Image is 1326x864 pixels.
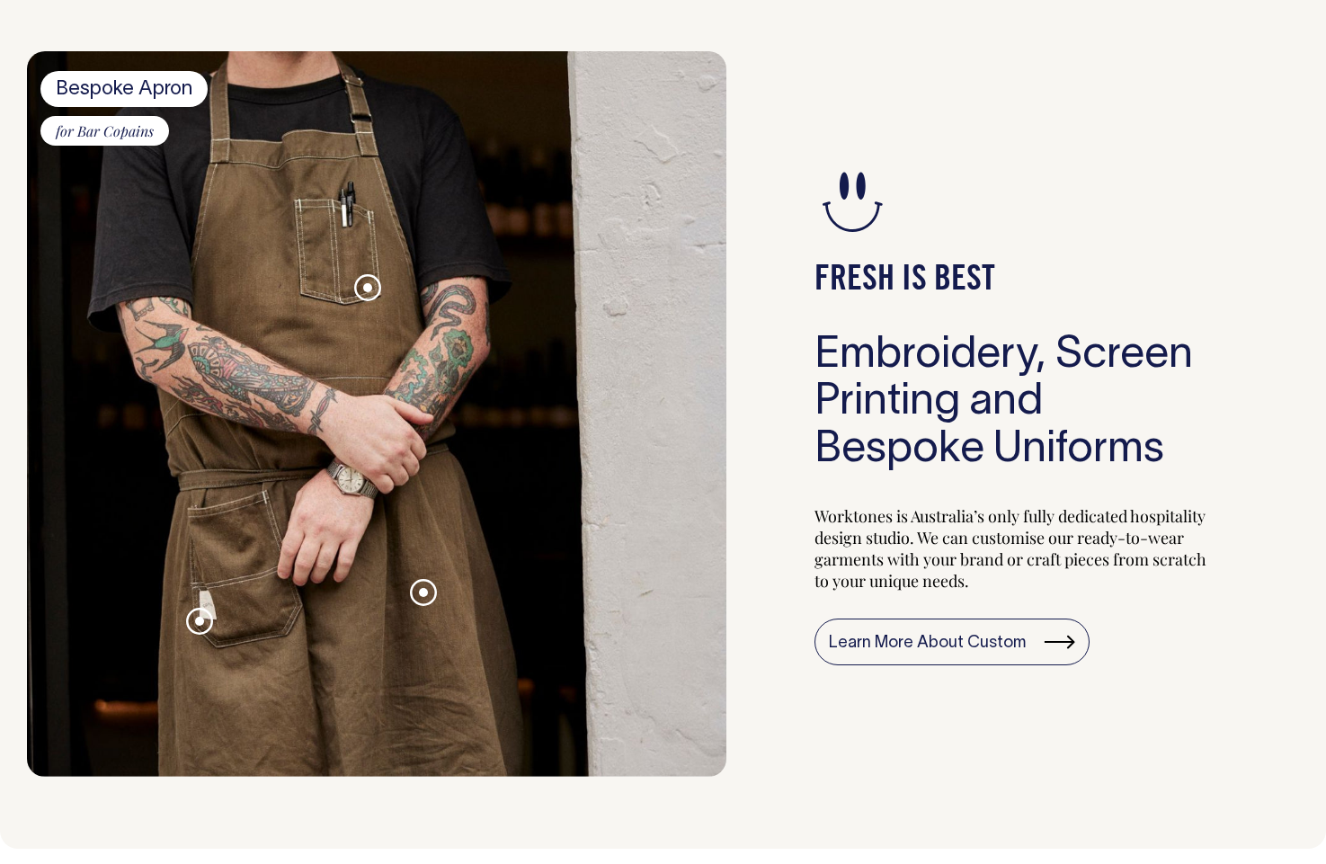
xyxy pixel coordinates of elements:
[27,51,726,777] img: Embroidery, Screen Printing and Bespoke Uniforms
[814,619,1090,665] a: Learn More About Custom
[814,505,1211,592] p: Worktones is Australia’s only fully dedicated hospitality design studio. We can customise our rea...
[40,71,208,107] span: Bespoke Apron
[814,260,1211,300] h4: FRESH IS BEST
[814,333,1211,475] h3: Embroidery, Screen Printing and Bespoke Uniforms
[40,116,169,147] span: for Bar Copains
